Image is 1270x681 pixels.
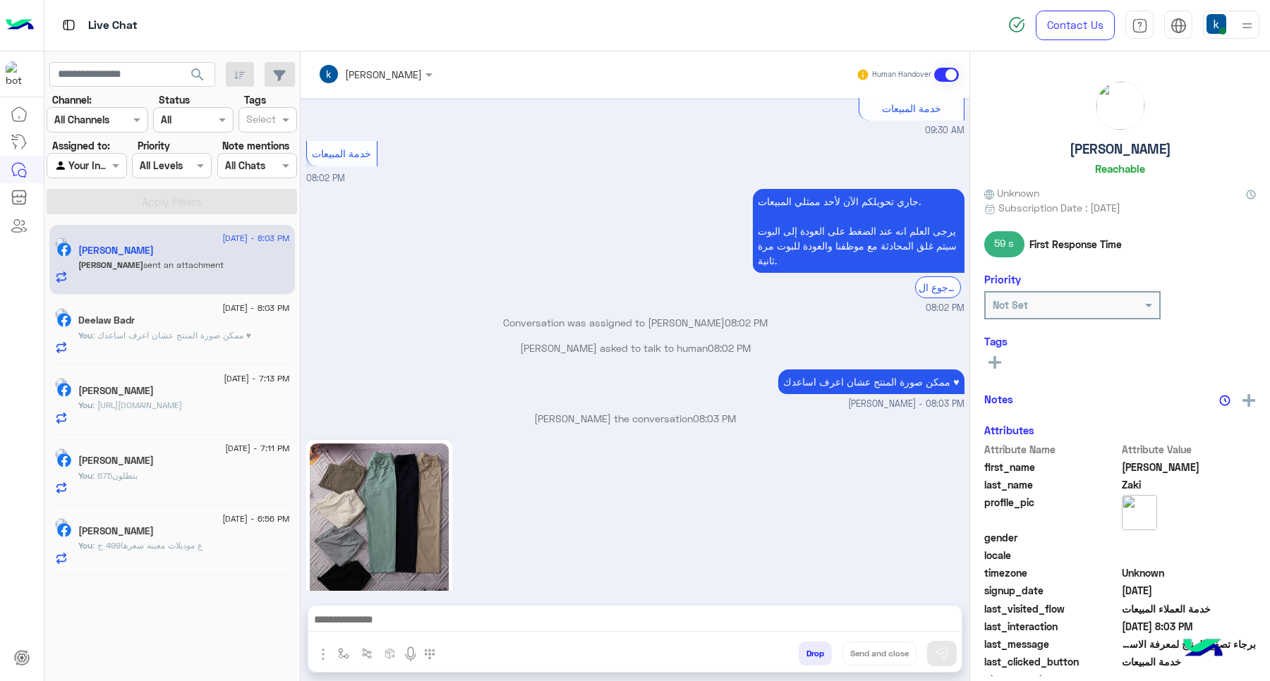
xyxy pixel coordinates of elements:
label: Assigned to: [52,138,110,153]
button: Apply Filters [47,189,297,214]
span: خدمة المبيعات [882,102,941,114]
img: tab [1171,18,1187,34]
p: [PERSON_NAME] asked to talk to human [306,340,964,355]
img: Facebook [57,243,71,257]
span: [DATE] - 7:11 PM [225,442,289,455]
h5: Hany Samy [78,455,154,467]
span: [DATE] - 8:03 PM [222,302,289,314]
span: First Response Time [1029,237,1122,252]
h6: Attributes [984,424,1034,436]
button: Trigger scenario [356,642,379,665]
span: 2025-08-25T17:03:41.2972648Z [1122,619,1257,634]
span: Attribute Name [984,442,1119,457]
span: خدمة المبيعات [312,147,371,159]
span: You [78,400,92,410]
h6: Reachable [1095,162,1145,175]
span: ممكن صورة المنتج عشان اعرف اساعدك ♥ [92,330,251,340]
p: 25/8/2025, 8:03 PM [778,369,964,394]
span: [PERSON_NAME] - 08:03 PM [848,398,964,411]
img: picture [1122,495,1157,530]
h5: Amir Zaki [78,245,154,257]
span: [DATE] - 7:13 PM [224,372,289,385]
img: Trigger scenario [361,648,373,659]
a: tab [1125,11,1154,40]
span: last_message [984,637,1119,651]
img: picture [1096,82,1144,130]
span: Zaki [1122,477,1257,492]
span: 59 s [984,231,1024,257]
img: Facebook [57,313,71,327]
img: picture [55,448,68,461]
img: tab [60,16,78,34]
span: last_name [984,477,1119,492]
label: Priority [138,138,170,153]
img: picture [55,308,68,321]
img: notes [1219,395,1230,406]
span: signup_date [984,583,1119,598]
p: Live Chat [88,16,138,35]
span: search [189,66,206,83]
label: Tags [244,92,266,107]
img: Facebook [57,453,71,467]
span: last_interaction [984,619,1119,634]
h6: Priority [984,273,1021,286]
h5: [PERSON_NAME] [1070,141,1171,157]
button: search [181,62,215,92]
img: Facebook [57,383,71,397]
span: last_visited_flow [984,601,1119,616]
span: Amir [1122,460,1257,474]
button: create order [379,642,402,665]
span: خدمة المبيعات [1122,654,1257,669]
img: select flow [338,648,349,659]
span: خدمة العملاء المبيعات [1122,601,1257,616]
span: 08:02 PM [725,317,768,329]
span: Unknown [984,185,1039,200]
img: profile [1238,17,1256,35]
img: add [1242,394,1255,407]
img: picture [55,238,68,250]
span: [PERSON_NAME] [78,259,143,270]
label: Status [159,92,190,107]
span: ع موديلات معينه سعرها499 ج [92,540,202,551]
img: create order [385,648,396,659]
button: Send and close [842,642,917,665]
img: send attachment [315,646,332,663]
span: null [1122,548,1257,563]
span: 08:02 PM [926,302,964,315]
span: [DATE] - 8:03 PM [222,232,289,245]
div: Select [244,111,276,130]
label: Channel: [52,92,92,107]
img: hulul-logo.png [1178,625,1228,674]
span: 08:02 PM [306,173,345,183]
img: send message [935,646,949,661]
p: 25/8/2025, 8:02 PM [753,189,964,273]
img: make a call [424,649,435,660]
a: Contact Us [1036,11,1115,40]
img: Facebook [57,523,71,537]
img: 537025457_1705727700078328_5611883602006507722_n.jpg [310,443,449,615]
label: Note mentions [222,138,289,153]
span: gender [984,530,1119,545]
span: 08:03 PM [693,412,736,424]
span: 09:30 AM [925,124,964,137]
span: first_name [984,460,1119,474]
span: profile_pic [984,495,1119,527]
h6: Notes [984,393,1013,405]
span: timezone [984,565,1119,580]
h5: Mohamed Sayed [78,385,154,397]
p: [PERSON_NAME] the conversation [306,411,964,426]
small: Human Handover [872,69,931,80]
img: picture [55,378,68,391]
button: select flow [332,642,356,665]
span: برجاء تصفح المنتج لمعرفة الاسعار من القائمة التالية [1122,637,1257,651]
span: last_clicked_button [984,654,1119,669]
span: You [78,470,92,481]
button: Drop [799,642,832,665]
span: You [78,330,92,340]
span: locale [984,548,1119,563]
span: 675بنطلون [92,470,138,481]
h5: Ahmed Rady [78,525,154,537]
span: Attribute Value [1122,442,1257,457]
span: [DATE] - 6:56 PM [222,513,289,525]
span: 08:02 PM [708,342,751,354]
